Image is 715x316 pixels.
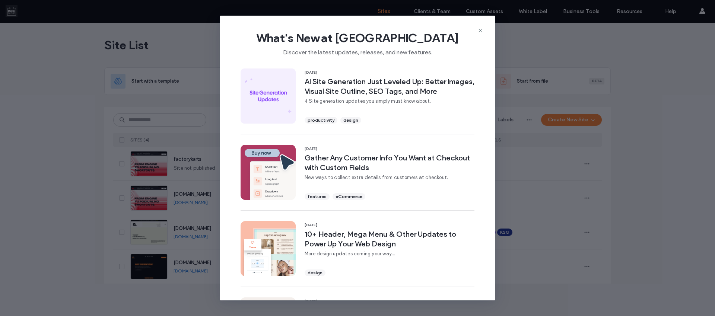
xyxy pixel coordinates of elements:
span: eCommerce [336,193,362,200]
span: 10+ Header, Mega Menu & Other Updates to Power Up Your Web Design [305,229,474,249]
span: Gather Any Customer Info You Want at Checkout with Custom Fields [305,153,474,172]
span: New ways to collect extra details from customers at checkout. [305,174,474,181]
span: What's New at [GEOGRAPHIC_DATA] [232,31,483,45]
span: features [308,193,327,200]
span: [DATE] [305,223,474,228]
span: 4 Site generation updates you simply must know about. [305,98,474,105]
span: design [308,269,322,276]
span: More design updates coming your way... [305,250,474,258]
span: AI Site Generation Just Leveled Up: Better Images, Visual Site Outline, SEO Tags, and More [305,77,474,96]
span: design [343,117,358,124]
span: [DATE] [305,299,474,304]
span: [DATE] [305,146,474,151]
span: Discover the latest updates, releases, and new features. [232,45,483,57]
span: [DATE] [305,70,474,75]
span: productivity [308,117,334,124]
